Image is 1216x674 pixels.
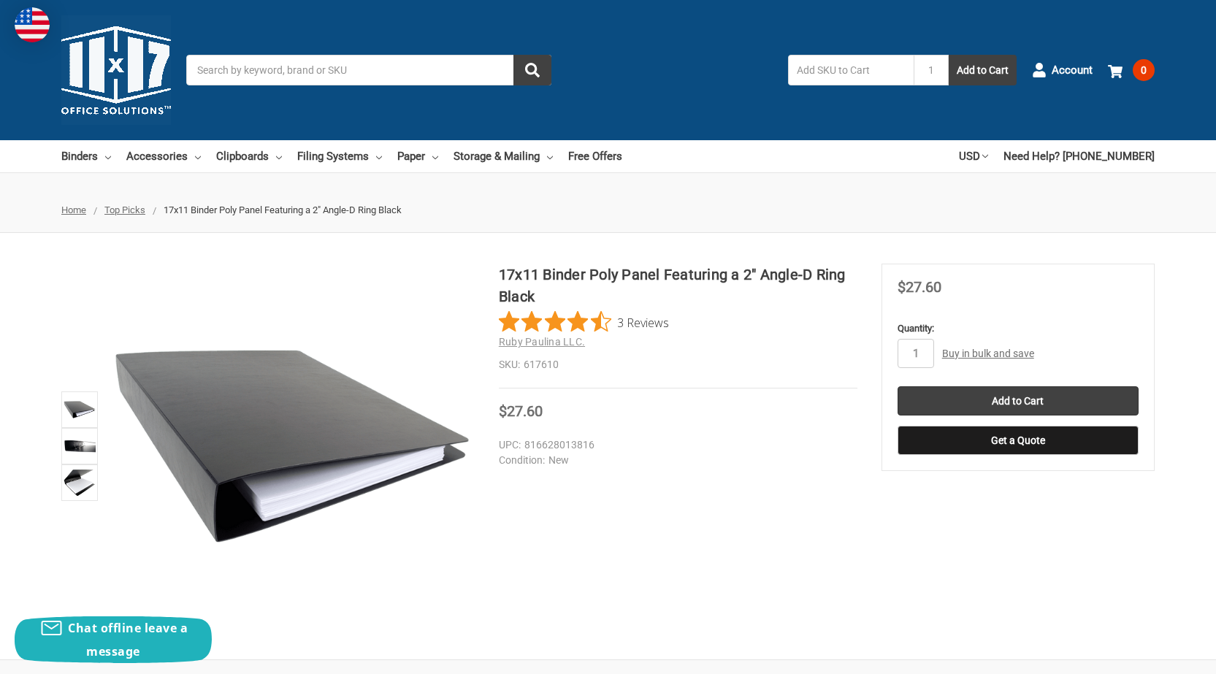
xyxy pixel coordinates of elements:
[216,140,282,172] a: Clipboards
[186,55,551,85] input: Search by keyword, brand or SKU
[15,616,212,663] button: Chat offline leave a message
[499,311,669,333] button: Rated 4.3 out of 5 stars from 3 reviews. Jump to reviews.
[397,140,438,172] a: Paper
[126,140,201,172] a: Accessories
[64,394,96,426] img: 17x11 Binder Poly Panel Featuring a 2" Angle-D Ring Black
[68,620,188,659] span: Chat offline leave a message
[1108,51,1155,89] a: 0
[1133,59,1155,81] span: 0
[499,264,857,307] h1: 17x11 Binder Poly Panel Featuring a 2" Angle-D Ring Black
[61,204,86,215] a: Home
[898,321,1139,336] label: Quantity:
[898,426,1139,455] button: Get a Quote
[64,430,96,462] img: 17x11 Binder Poly Panel Featuring a 2" Angle-D Ring Black
[788,55,914,85] input: Add SKU to Cart
[61,140,111,172] a: Binders
[568,140,622,172] a: Free Offers
[499,453,851,468] dd: New
[499,437,851,453] dd: 816628013816
[949,55,1017,85] button: Add to Cart
[61,15,171,125] img: 11x17.com
[499,357,520,372] dt: SKU:
[499,402,543,420] span: $27.60
[164,204,402,215] span: 17x11 Binder Poly Panel Featuring a 2" Angle-D Ring Black
[1052,62,1093,79] span: Account
[942,348,1034,359] a: Buy in bulk and save
[959,140,988,172] a: USD
[64,467,96,499] img: 17”x11” Poly Binders (617610)
[499,453,545,468] dt: Condition:
[104,204,145,215] a: Top Picks
[499,437,521,453] dt: UPC:
[454,140,553,172] a: Storage & Mailing
[898,278,941,296] span: $27.60
[499,336,585,348] a: Ruby Paulina LLC.
[1003,140,1155,172] a: Need Help? [PHONE_NUMBER]
[1032,51,1093,89] a: Account
[15,7,50,42] img: duty and tax information for United States
[499,357,857,372] dd: 617610
[898,386,1139,415] input: Add to Cart
[110,264,475,629] img: 17x11 Binder Poly Panel Featuring a 2" Angle-D Ring Black
[297,140,382,172] a: Filing Systems
[617,311,669,333] span: 3 Reviews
